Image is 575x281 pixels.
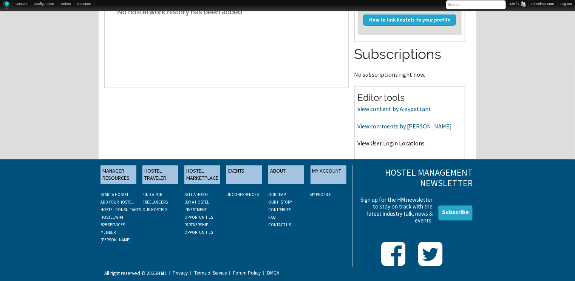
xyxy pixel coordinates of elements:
[438,205,473,221] a: Subscribe
[100,222,125,227] a: B2B SERVICES
[100,165,136,184] a: MANAGER RESOURCES
[100,192,129,197] a: START A HOSTEL
[354,45,465,64] h2: Subscriptions
[3,0,9,9] img: Home
[228,271,261,275] a: Forum Policy
[100,199,133,205] a: ADD YOUR HOSTEL
[226,165,262,184] a: EVENTS
[226,192,259,197] a: UNCONFERENCES
[358,196,433,224] p: Sign up for the HM newsletter to stay on track with the latest industry talk, news & events.
[110,0,343,23] h5: No hostel work history has been added
[262,271,279,275] a: DMCA
[100,230,131,242] a: MEMBER [PERSON_NAME]
[268,192,286,197] a: OUR TEAM
[268,207,291,212] a: CONTRIBUTE
[358,122,452,130] a: View comments by [PERSON_NAME]
[142,165,178,184] a: HOSTEL TRAVELER
[311,192,331,197] a: My Profile
[100,207,141,212] a: HOSTEL CONSULTANTS
[184,192,210,197] a: SELL A HOSTEL
[142,192,162,197] a: FIND A JOB
[311,165,346,184] a: MY ACCOUNT
[268,222,291,227] a: CONTACT US
[189,271,227,275] a: Terms of Service
[184,165,220,184] a: HOSTEL MARKETPLACE
[268,215,276,220] a: FAQ
[358,105,430,113] a: View content by Ajaypattani
[142,199,168,205] a: FREELANCERS
[184,207,213,220] a: INVESTMENT OPPORTUNITIES
[157,270,166,276] strong: HMI
[446,0,506,9] input: Search
[268,199,292,205] a: OUR HISTORY
[358,139,425,147] a: View User Login Locations
[167,271,188,275] a: Privacy
[363,14,456,25] a: How to link hostels to your profile
[268,165,304,184] a: ABOUT
[354,45,465,77] section: No subscriptions right now.
[142,207,167,212] a: OUR HOSTELS
[184,199,209,205] a: BUY A HOSTEL
[358,91,462,104] h2: Editor tools
[358,167,473,189] h3: Hostel Management Newsletter
[104,269,166,278] p: All right reserved © 2025
[184,222,213,235] a: PARTNERSHIP OPPORTUNITIES
[100,215,123,220] a: HOSTEL WIKI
